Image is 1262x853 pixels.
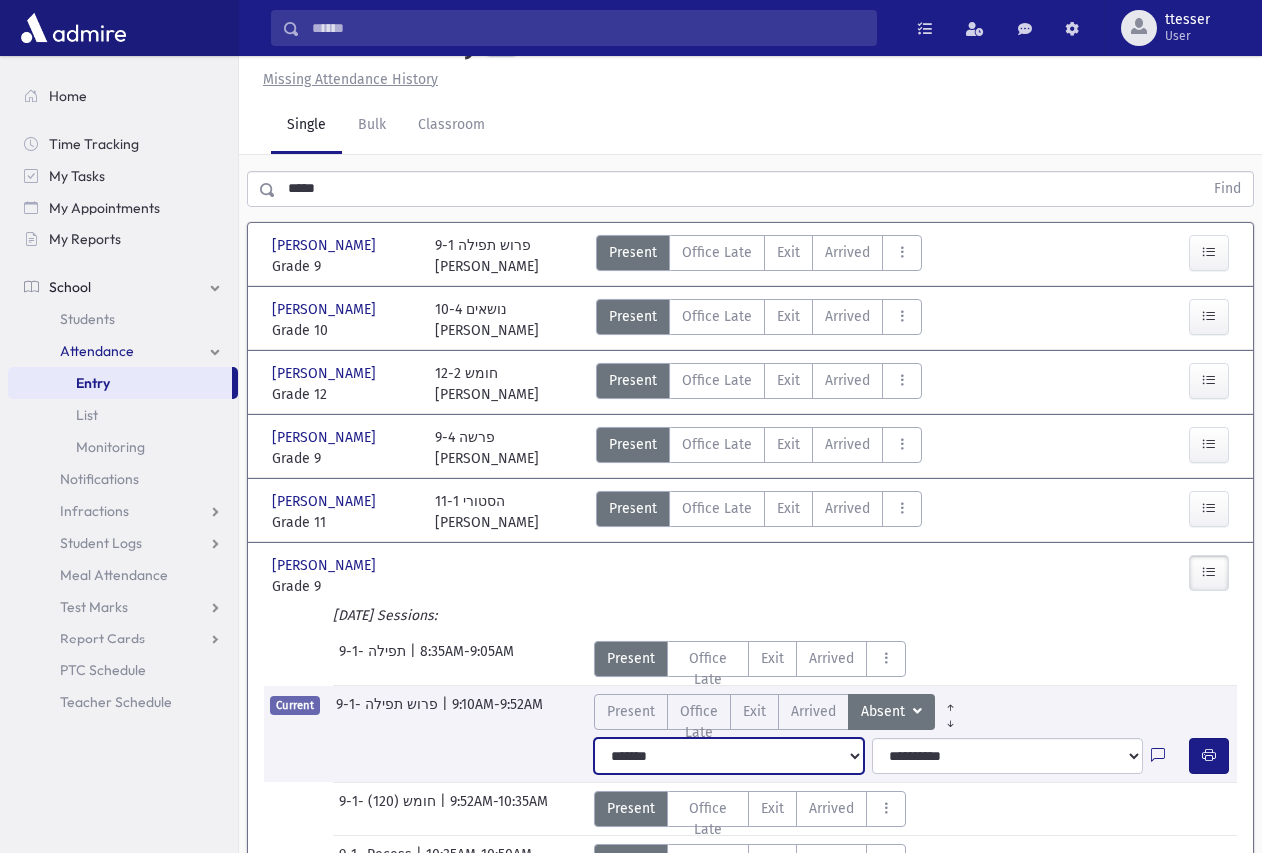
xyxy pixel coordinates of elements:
[263,71,438,88] u: Missing Attendance History
[594,791,907,827] div: AttTypes
[777,242,800,263] span: Exit
[8,591,238,623] a: Test Marks
[49,135,139,153] span: Time Tracking
[8,160,238,192] a: My Tasks
[272,448,415,469] span: Grade 9
[825,306,870,327] span: Arrived
[49,199,160,216] span: My Appointments
[777,434,800,455] span: Exit
[596,235,922,277] div: AttTypes
[607,701,655,722] span: Present
[272,256,415,277] span: Grade 9
[402,98,501,154] a: Classroom
[272,320,415,341] span: Grade 10
[777,498,800,519] span: Exit
[60,566,168,584] span: Meal Attendance
[435,363,539,405] div: 12-2 חומש [PERSON_NAME]
[49,167,105,185] span: My Tasks
[680,648,737,690] span: Office Late
[825,434,870,455] span: Arrived
[300,10,876,46] input: Search
[8,367,232,399] a: Entry
[410,641,420,677] span: |
[682,370,752,391] span: Office Late
[272,384,415,405] span: Grade 12
[442,694,452,730] span: |
[435,299,539,341] div: 10-4 נושאים [PERSON_NAME]
[452,694,543,730] span: 9:10AM-9:52AM
[809,798,854,819] span: Arrived
[777,306,800,327] span: Exit
[825,370,870,391] span: Arrived
[272,299,380,320] span: [PERSON_NAME]
[594,641,907,677] div: AttTypes
[8,271,238,303] a: School
[1202,172,1253,206] button: Find
[76,374,110,392] span: Entry
[8,128,238,160] a: Time Tracking
[682,242,752,263] span: Office Late
[272,555,380,576] span: [PERSON_NAME]
[594,694,966,730] div: AttTypes
[60,661,146,679] span: PTC Schedule
[680,701,718,743] span: Office Late
[607,798,655,819] span: Present
[60,534,142,552] span: Student Logs
[609,306,657,327] span: Present
[761,798,784,819] span: Exit
[16,8,131,48] img: AdmirePro
[270,696,320,715] span: Current
[743,701,766,722] span: Exit
[8,654,238,686] a: PTC Schedule
[255,71,438,88] a: Missing Attendance History
[272,235,380,256] span: [PERSON_NAME]
[60,310,115,328] span: Students
[333,607,437,624] i: [DATE] Sessions:
[272,427,380,448] span: [PERSON_NAME]
[8,495,238,527] a: Infractions
[342,98,402,154] a: Bulk
[435,427,539,469] div: 9-4 פרשה [PERSON_NAME]
[76,406,98,424] span: List
[935,710,966,726] a: All Later
[596,363,922,405] div: AttTypes
[935,694,966,710] a: All Prior
[339,791,440,827] span: 9-1- חומש (120)
[339,641,410,677] span: 9-1- תפילה
[76,438,145,456] span: Monitoring
[272,363,380,384] span: [PERSON_NAME]
[1165,28,1210,44] span: User
[60,693,172,711] span: Teacher Schedule
[8,431,238,463] a: Monitoring
[8,686,238,718] a: Teacher Schedule
[8,559,238,591] a: Meal Attendance
[8,192,238,223] a: My Appointments
[8,527,238,559] a: Student Logs
[8,623,238,654] a: Report Cards
[848,694,935,730] button: Absent
[761,648,784,669] span: Exit
[8,80,238,112] a: Home
[336,694,442,730] span: 9-1- פרוש תפילה
[680,798,737,840] span: Office Late
[8,463,238,495] a: Notifications
[60,342,134,360] span: Attendance
[682,306,752,327] span: Office Late
[60,470,139,488] span: Notifications
[609,434,657,455] span: Present
[609,370,657,391] span: Present
[682,498,752,519] span: Office Late
[60,598,128,616] span: Test Marks
[272,512,415,533] span: Grade 11
[420,641,514,677] span: 8:35AM-9:05AM
[49,230,121,248] span: My Reports
[8,223,238,255] a: My Reports
[609,242,657,263] span: Present
[8,399,238,431] a: List
[682,434,752,455] span: Office Late
[861,701,909,723] span: Absent
[60,502,129,520] span: Infractions
[809,648,854,669] span: Arrived
[596,299,922,341] div: AttTypes
[272,491,380,512] span: [PERSON_NAME]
